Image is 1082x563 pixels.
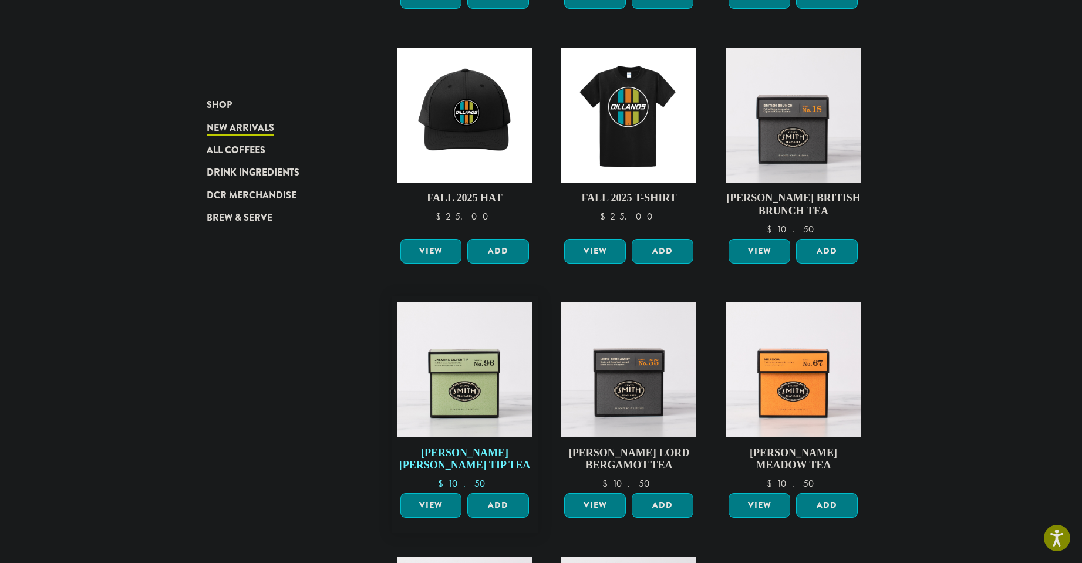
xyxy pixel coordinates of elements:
h4: Fall 2025 Hat [397,192,532,205]
a: Drink Ingredients [207,161,348,184]
span: $ [767,223,777,235]
span: $ [600,210,610,222]
bdi: 10.50 [767,223,820,235]
h4: Fall 2025 T-Shirt [561,192,696,205]
span: Shop [207,98,232,113]
a: New Arrivals [207,116,348,139]
span: New Arrivals [207,121,274,136]
button: Add [632,239,693,264]
bdi: 25.00 [600,210,658,222]
a: Fall 2025 Hat $25.00 [397,48,532,234]
img: Lord-Bergamot-Signature-Black-Carton-2023-1.jpg [561,302,696,437]
a: DCR Merchandise [207,184,348,207]
a: View [400,239,462,264]
a: [PERSON_NAME] British Brunch Tea $10.50 [726,48,861,234]
span: Brew & Serve [207,211,272,225]
span: $ [438,477,448,490]
a: View [729,239,790,264]
bdi: 10.50 [438,477,491,490]
a: View [400,493,462,518]
button: Add [632,493,693,518]
span: All Coffees [207,143,265,158]
a: Fall 2025 T-Shirt $25.00 [561,48,696,234]
button: Add [467,493,529,518]
span: DCR Merchandise [207,188,296,203]
a: All Coffees [207,139,348,161]
a: View [564,493,626,518]
a: Brew & Serve [207,207,348,229]
h4: [PERSON_NAME] British Brunch Tea [726,192,861,217]
a: [PERSON_NAME] [PERSON_NAME] Tip Tea $10.50 [397,302,532,488]
bdi: 10.50 [767,477,820,490]
h4: [PERSON_NAME] [PERSON_NAME] Tip Tea [397,447,532,472]
bdi: 25.00 [436,210,494,222]
h4: [PERSON_NAME] Meadow Tea [726,447,861,472]
button: Add [467,239,529,264]
a: Shop [207,94,348,116]
a: [PERSON_NAME] Lord Bergamot Tea $10.50 [561,302,696,488]
bdi: 10.50 [602,477,655,490]
a: View [729,493,790,518]
img: Meadow-Signature-Herbal-Carton-2023.jpg [726,302,861,437]
span: $ [602,477,612,490]
span: $ [436,210,446,222]
h4: [PERSON_NAME] Lord Bergamot Tea [561,447,696,472]
button: Add [796,239,858,264]
span: Drink Ingredients [207,166,299,180]
button: Add [796,493,858,518]
a: View [564,239,626,264]
img: DCR-Retro-Three-Strip-Circle-Patch-Trucker-Hat-Fall-WEB-scaled.jpg [397,48,532,183]
a: [PERSON_NAME] Meadow Tea $10.50 [726,302,861,488]
img: British-Brunch-Signature-Black-Carton-2023-2.jpg [726,48,861,183]
img: Jasmine-Silver-Tip-Signature-Green-Carton-2023.jpg [397,302,532,437]
img: DCR-Retro-Three-Strip-Circle-Tee-Fall-WEB-scaled.jpg [561,48,696,183]
span: $ [767,477,777,490]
